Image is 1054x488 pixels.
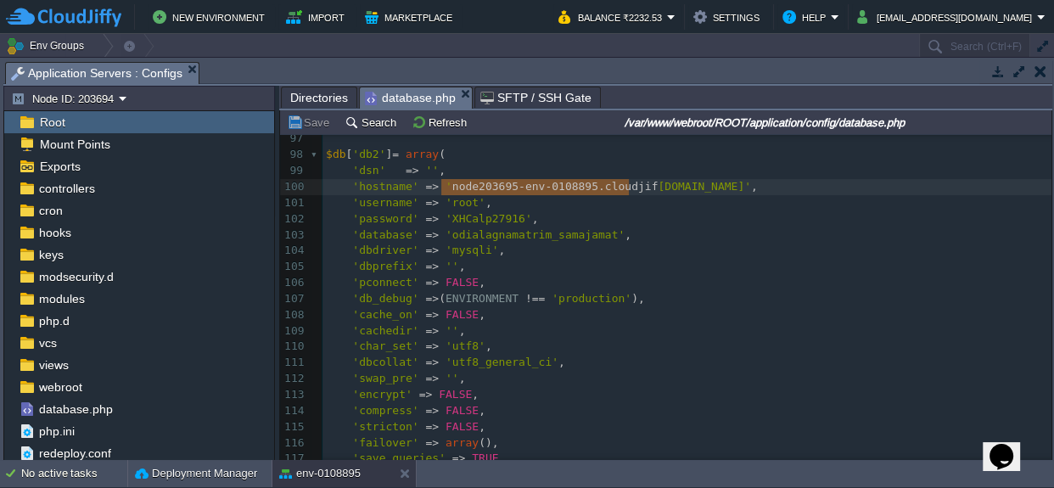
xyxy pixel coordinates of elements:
div: 99 [280,163,307,179]
span: 'save_queries' [352,452,446,464]
span: FALSE [446,276,479,289]
button: env-0108895 [279,465,361,482]
span: FALSE [439,388,472,401]
span: 'db_debug' [352,292,418,305]
div: 97 [280,131,307,147]
span: => [425,228,439,241]
span: ( [439,292,446,305]
span: FALSE [446,404,479,417]
button: Help [782,7,831,27]
span: FALSE [446,420,479,433]
span: Root [36,115,68,130]
span: => [419,388,433,401]
div: 100 [280,179,307,195]
div: 114 [280,403,307,419]
span: => [425,436,439,449]
span: => [425,420,439,433]
span: ENVIRONMENT [446,292,519,305]
div: No active tasks [21,460,127,487]
span: controllers [36,181,98,196]
span: => [425,196,439,209]
span: keys [36,247,66,262]
span: '' [446,324,459,337]
button: Marketplace [365,7,457,27]
span: ( [439,148,446,160]
button: Balance ₹2232.53 [558,7,667,27]
span: '' [425,164,439,177]
a: Exports [36,159,83,174]
span: , [532,212,539,225]
span: SFTP / SSH Gate [480,87,591,108]
a: webroot [36,379,85,395]
span: 'XHCalp27916' [446,212,532,225]
span: $db [326,148,345,160]
span: modsecurity.d [36,269,116,284]
span: ), [631,292,645,305]
span: => [425,180,439,193]
div: 111 [280,355,307,371]
span: => [425,324,439,337]
span: => [425,292,439,305]
span: ] [385,148,392,160]
span: , [479,420,485,433]
a: hooks [36,225,74,240]
button: Settings [693,7,765,27]
span: 'compress' [352,404,418,417]
span: Directories [290,87,348,108]
span: array [446,436,479,449]
a: redeploy.conf [36,446,114,461]
span: 'production' [552,292,631,305]
span: array [406,148,439,160]
span: 'dbdriver' [352,244,418,256]
span: => [425,212,439,225]
a: modules [36,291,87,306]
iframe: chat widget [983,420,1037,471]
button: Env Groups [6,34,90,58]
span: , [479,308,485,321]
div: 115 [280,419,307,435]
div: 108 [280,307,307,323]
span: 'mysqli' [446,244,499,256]
div: 104 [280,243,307,259]
div: 117 [280,451,307,467]
button: Deployment Manager [135,465,257,482]
span: 'dbcollat' [352,356,418,368]
span: 'odialagnamatrim_samajamat' [446,228,625,241]
span: database.php [36,401,115,417]
button: Search [345,115,401,130]
span: , [485,339,492,352]
span: 'dbprefix' [352,260,418,272]
span: => [425,260,439,272]
span: , [479,276,485,289]
button: Import [286,7,350,27]
span: 'encrypt' [352,388,412,401]
span: 'stricton' [352,420,418,433]
span: 'hostname' [352,180,418,193]
div: 116 [280,435,307,452]
span: [DOMAIN_NAME]' [658,180,751,193]
span: node203695-env-0108895.cloudjif [452,180,659,193]
img: CloudJiffy [6,7,121,28]
span: ' [446,180,452,193]
span: 'cache_on' [352,308,418,321]
span: FALSE [446,308,479,321]
a: Mount Points [36,137,113,152]
a: cron [36,203,65,218]
div: 109 [280,323,307,339]
span: , [751,180,758,193]
button: Node ID: 203694 [11,91,119,106]
a: vcs [36,335,59,351]
a: views [36,357,71,373]
span: php.ini [36,423,77,439]
li: /var/www/webroot/ROOT/application/config/database.php [359,87,473,108]
span: [ [345,148,352,160]
span: 'utf8_general_ci' [446,356,558,368]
